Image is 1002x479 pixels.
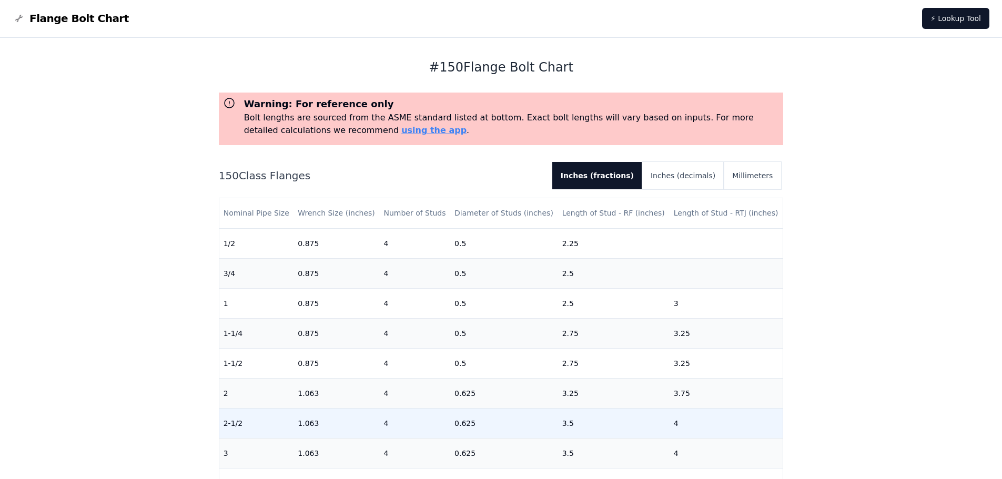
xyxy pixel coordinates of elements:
td: 1 [219,288,294,318]
td: 1-1/2 [219,348,294,378]
td: 0.625 [450,408,558,438]
td: 3/4 [219,258,294,288]
td: 3 [219,438,294,468]
td: 2.25 [558,228,670,258]
td: 4 [379,408,450,438]
td: 4 [379,228,450,258]
th: Diameter of Studs (inches) [450,198,558,228]
td: 0.625 [450,378,558,408]
button: Inches (decimals) [642,162,724,189]
th: Number of Studs [379,198,450,228]
td: 4 [379,438,450,468]
h2: 150 Class Flanges [219,168,544,183]
th: Length of Stud - RTJ (inches) [670,198,783,228]
td: 1.063 [293,378,379,408]
td: 0.875 [293,348,379,378]
h1: # 150 Flange Bolt Chart [219,59,784,76]
td: 0.875 [293,258,379,288]
td: 4 [379,258,450,288]
td: 2.75 [558,318,670,348]
th: Wrench Size (inches) [293,198,379,228]
td: 0.5 [450,258,558,288]
td: 3.75 [670,378,783,408]
td: 4 [379,348,450,378]
td: 4 [379,318,450,348]
p: Bolt lengths are sourced from the ASME standard listed at bottom. Exact bolt lengths will vary ba... [244,111,780,137]
button: Millimeters [724,162,781,189]
td: 2.5 [558,288,670,318]
td: 0.875 [293,288,379,318]
span: Flange Bolt Chart [29,11,129,26]
td: 3.5 [558,408,670,438]
button: Inches (fractions) [552,162,642,189]
td: 4 [379,288,450,318]
td: 3.25 [670,348,783,378]
td: 3 [670,288,783,318]
td: 0.875 [293,318,379,348]
td: 1.063 [293,408,379,438]
td: 1.063 [293,438,379,468]
a: Flange Bolt Chart LogoFlange Bolt Chart [13,11,129,26]
td: 0.875 [293,228,379,258]
a: using the app [401,125,467,135]
img: Flange Bolt Chart Logo [13,12,25,25]
td: 4 [670,408,783,438]
td: 3.25 [558,378,670,408]
td: 0.5 [450,318,558,348]
a: ⚡ Lookup Tool [922,8,989,29]
td: 2.5 [558,258,670,288]
td: 0.625 [450,438,558,468]
td: 0.5 [450,228,558,258]
td: 0.5 [450,348,558,378]
td: 2-1/2 [219,408,294,438]
td: 1/2 [219,228,294,258]
td: 3.25 [670,318,783,348]
td: 2.75 [558,348,670,378]
td: 3.5 [558,438,670,468]
td: 2 [219,378,294,408]
td: 4 [670,438,783,468]
th: Nominal Pipe Size [219,198,294,228]
h3: Warning: For reference only [244,97,780,111]
th: Length of Stud - RF (inches) [558,198,670,228]
td: 4 [379,378,450,408]
td: 1-1/4 [219,318,294,348]
td: 0.5 [450,288,558,318]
